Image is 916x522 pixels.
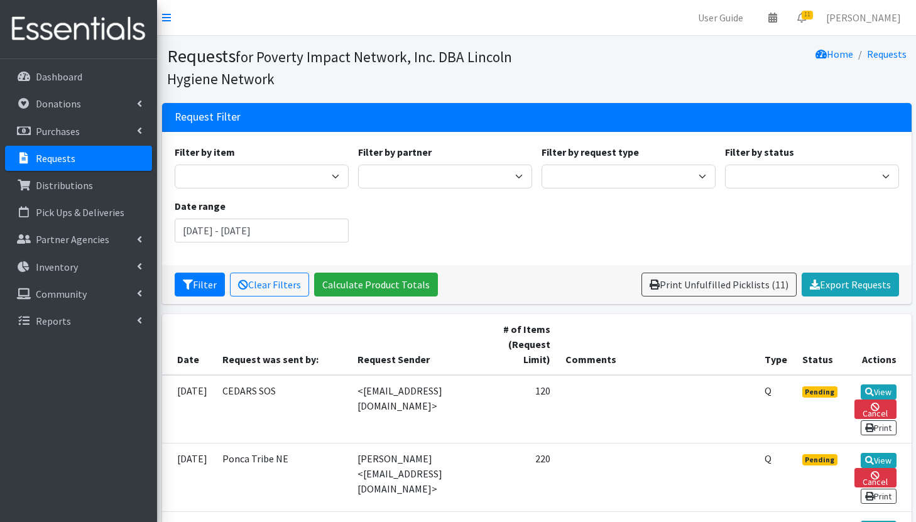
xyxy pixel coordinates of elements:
a: Partner Agencies [5,227,152,252]
a: Print Unfulfilled Picklists (11) [641,273,797,296]
label: Filter by request type [542,144,639,160]
p: Partner Agencies [36,233,109,246]
p: Donations [36,97,81,110]
a: 11 [787,5,816,30]
a: Clear Filters [230,273,309,296]
p: Reports [36,315,71,327]
h3: Request Filter [175,111,241,124]
td: Ponca Tribe NE [215,443,351,511]
label: Filter by item [175,144,235,160]
a: [PERSON_NAME] [816,5,911,30]
img: HumanEssentials [5,8,152,50]
small: for Poverty Impact Network, Inc. DBA Lincoln Hygiene Network [167,48,512,88]
th: Status [795,314,848,375]
span: Pending [802,386,838,398]
p: Community [36,288,87,300]
a: Export Requests [802,273,899,296]
label: Filter by status [725,144,794,160]
label: Date range [175,198,226,214]
td: [DATE] [162,375,215,443]
label: Filter by partner [358,144,432,160]
a: Community [5,281,152,307]
a: Requests [867,48,907,60]
a: Dashboard [5,64,152,89]
th: # of Items (Request Limit) [494,314,558,375]
th: Actions [847,314,911,375]
th: Comments [558,314,756,375]
p: Dashboard [36,70,82,83]
abbr: Quantity [765,384,772,397]
td: [PERSON_NAME] <[EMAIL_ADDRESS][DOMAIN_NAME]> [350,443,494,511]
th: Request Sender [350,314,494,375]
a: Pick Ups & Deliveries [5,200,152,225]
abbr: Quantity [765,452,772,465]
a: Donations [5,91,152,116]
h1: Requests [167,45,532,89]
p: Inventory [36,261,78,273]
td: 220 [494,443,558,511]
td: <[EMAIL_ADDRESS][DOMAIN_NAME]> [350,375,494,443]
a: Calculate Product Totals [314,273,438,296]
span: Pending [802,454,838,465]
a: User Guide [688,5,753,30]
a: Cancel [854,400,896,419]
input: January 1, 2011 - December 31, 2011 [175,219,349,242]
th: Request was sent by: [215,314,351,375]
th: Date [162,314,215,375]
a: Reports [5,308,152,334]
a: Purchases [5,119,152,144]
p: Purchases [36,125,80,138]
td: CEDARS SOS [215,375,351,443]
a: Print [861,489,897,504]
p: Distributions [36,179,93,192]
a: Cancel [854,468,896,487]
span: 11 [802,11,813,19]
a: Inventory [5,254,152,280]
a: Print [861,420,897,435]
td: 120 [494,375,558,443]
p: Requests [36,152,75,165]
td: [DATE] [162,443,215,511]
a: Requests [5,146,152,171]
a: View [861,453,897,468]
a: Home [815,48,853,60]
p: Pick Ups & Deliveries [36,206,124,219]
a: View [861,384,897,400]
th: Type [757,314,795,375]
button: Filter [175,273,225,296]
a: Distributions [5,173,152,198]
